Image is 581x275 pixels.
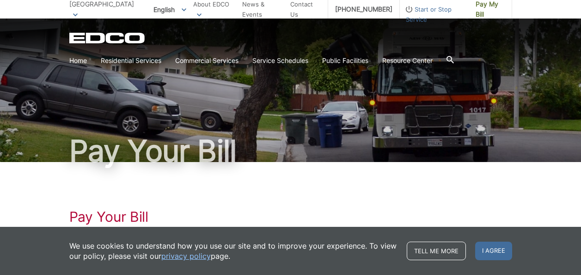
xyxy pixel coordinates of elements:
[161,251,211,261] a: privacy policy
[175,56,239,66] a: Commercial Services
[69,56,87,66] a: Home
[252,56,308,66] a: Service Schedules
[475,242,512,260] span: I agree
[322,56,368,66] a: Public Facilities
[69,208,512,225] h1: Pay Your Bill
[69,241,398,261] p: We use cookies to understand how you use our site and to improve your experience. To view our pol...
[69,32,146,44] a: EDCD logo. Return to the homepage.
[69,136,512,166] h1: Pay Your Bill
[101,56,161,66] a: Residential Services
[147,2,193,17] span: English
[382,56,433,66] a: Resource Center
[407,242,466,260] a: Tell me more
